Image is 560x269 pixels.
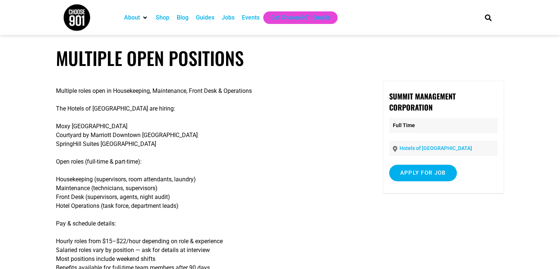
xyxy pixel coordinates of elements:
[389,91,456,113] strong: Summit Management Corporation
[56,122,360,149] p: Moxy [GEOGRAPHIC_DATA] Courtyard by Marriott Downtown [GEOGRAPHIC_DATA] SpringHill Suites [GEOGRA...
[56,47,504,69] h1: Multiple Open Positions
[124,13,140,22] a: About
[222,13,235,22] a: Jobs
[56,175,360,210] p: Housekeeping (supervisors, room attendants, laundry) Maintenance (technicians, supervisors) Front...
[120,11,152,24] div: About
[120,11,472,24] nav: Main nav
[389,165,457,181] input: Apply for job
[196,13,214,22] a: Guides
[399,145,472,151] a: Hotels of [GEOGRAPHIC_DATA]
[56,219,360,228] p: Pay & schedule details:
[156,13,169,22] a: Shop
[271,13,330,22] a: Get Choose901 Emails
[177,13,189,22] a: Blog
[242,13,260,22] a: Events
[482,11,494,24] div: Search
[389,118,498,133] p: Full Time
[56,157,360,166] p: Open roles (full-time & part-time):
[56,104,360,113] p: The Hotels of [GEOGRAPHIC_DATA] are hiring:
[56,87,360,95] p: Multiple roles open in Housekeeping, Maintenance, Front Desk & Operations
